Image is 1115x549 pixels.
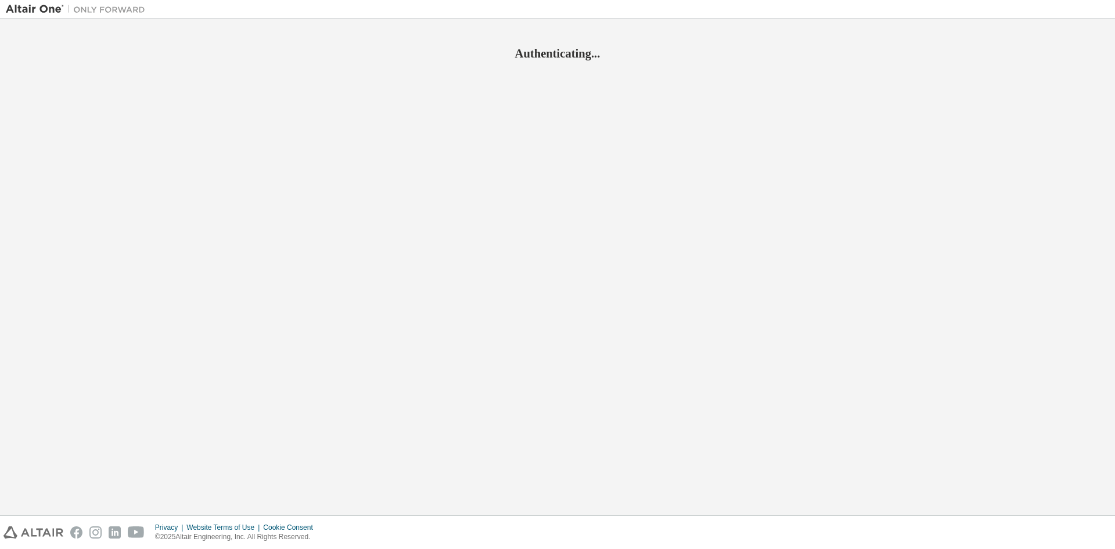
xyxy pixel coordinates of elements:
[109,526,121,539] img: linkedin.svg
[70,526,82,539] img: facebook.svg
[128,526,145,539] img: youtube.svg
[263,523,319,532] div: Cookie Consent
[155,532,320,542] p: © 2025 Altair Engineering, Inc. All Rights Reserved.
[3,526,63,539] img: altair_logo.svg
[89,526,102,539] img: instagram.svg
[6,3,151,15] img: Altair One
[186,523,263,532] div: Website Terms of Use
[6,46,1109,61] h2: Authenticating...
[155,523,186,532] div: Privacy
